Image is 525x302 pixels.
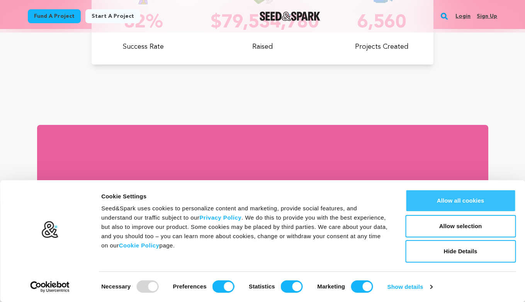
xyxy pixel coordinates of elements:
[199,214,241,221] a: Privacy Policy
[119,242,160,249] a: Cookie Policy
[85,9,140,23] a: Start a project
[387,281,432,293] a: Show details
[16,281,84,293] a: Usercentrics Cookiebot - opens in a new window
[101,204,388,250] div: Seed&Spark uses cookies to personalize content and marketing, provide social features, and unders...
[477,10,497,22] a: Sign up
[455,10,471,22] a: Login
[260,12,320,21] a: Seed&Spark Homepage
[260,12,320,21] img: Seed&Spark Logo Dark Mode
[330,41,433,52] p: Projects Created
[28,9,81,23] a: Fund a project
[405,240,516,263] button: Hide Details
[405,189,516,212] button: Allow all cookies
[101,283,131,290] strong: Necessary
[249,283,275,290] strong: Statistics
[173,283,207,290] strong: Preferences
[405,215,516,237] button: Allow selection
[101,192,388,201] div: Cookie Settings
[317,283,345,290] strong: Marketing
[41,221,59,239] img: logo
[92,41,195,52] p: Success Rate
[211,41,314,52] p: Raised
